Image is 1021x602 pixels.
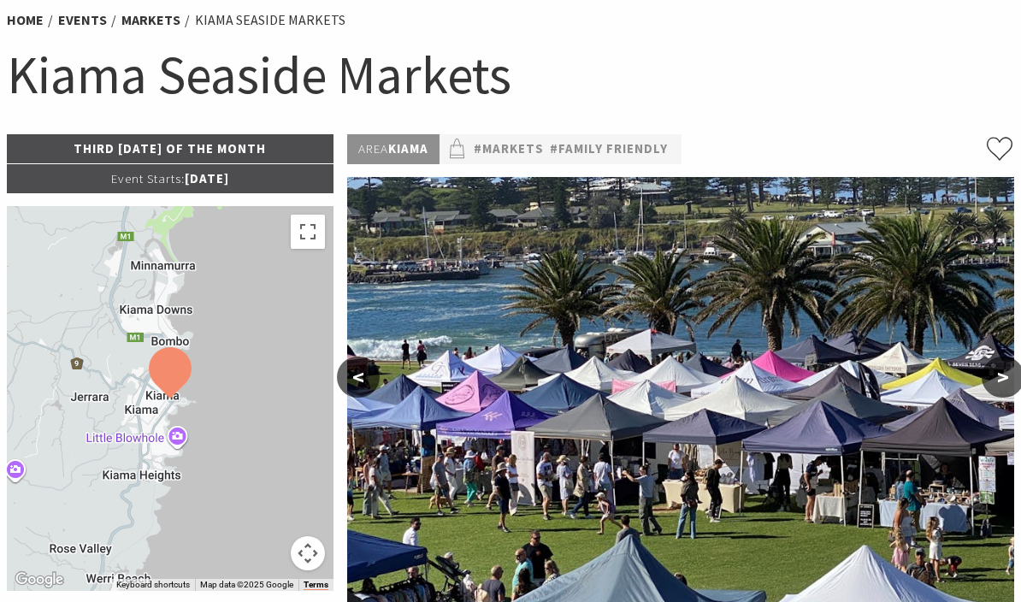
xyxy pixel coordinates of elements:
[116,579,190,591] button: Keyboard shortcuts
[550,139,668,160] a: #Family Friendly
[7,134,333,163] p: Third [DATE] of the Month
[111,170,185,186] span: Event Starts:
[474,139,544,160] a: #Markets
[7,164,333,193] p: [DATE]
[7,11,44,29] a: Home
[7,40,1014,109] h1: Kiama Seaside Markets
[304,580,328,590] a: Terms (opens in new tab)
[347,134,440,164] p: Kiama
[58,11,107,29] a: Events
[337,357,380,398] button: <
[11,569,68,591] a: Click to see this area on Google Maps
[291,536,325,570] button: Map camera controls
[200,580,293,589] span: Map data ©2025 Google
[358,140,388,156] span: Area
[291,215,325,249] button: Toggle fullscreen view
[11,569,68,591] img: Google
[195,9,345,32] li: Kiama Seaside Markets
[121,11,180,29] a: Markets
